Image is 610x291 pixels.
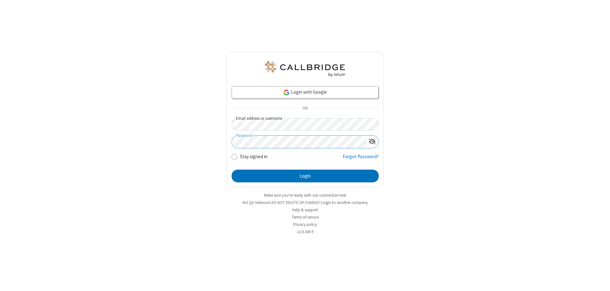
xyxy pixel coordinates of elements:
button: Login to another company [321,200,368,206]
img: QA Selenium DO NOT DELETE OR CHANGE [264,61,346,77]
a: Terms of service [292,214,319,220]
iframe: Chat [594,274,605,287]
li: Not QA Selenium DO NOT DELETE OR CHANGE? [227,200,384,206]
span: OR [300,104,310,113]
a: Privacy policy [293,222,317,227]
img: google-icon.png [283,89,290,96]
div: Show password [366,136,378,147]
a: Forgot Password? [343,153,379,165]
label: Stay signed in [240,153,268,160]
a: Login with Google [232,86,379,99]
input: Password [232,136,366,148]
a: Help & support [292,207,318,213]
button: Login [232,170,379,182]
input: Email address or username [232,118,379,131]
li: v2.6.349.9 [227,229,384,235]
a: Make sure you're ready with our connection test [264,193,346,198]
